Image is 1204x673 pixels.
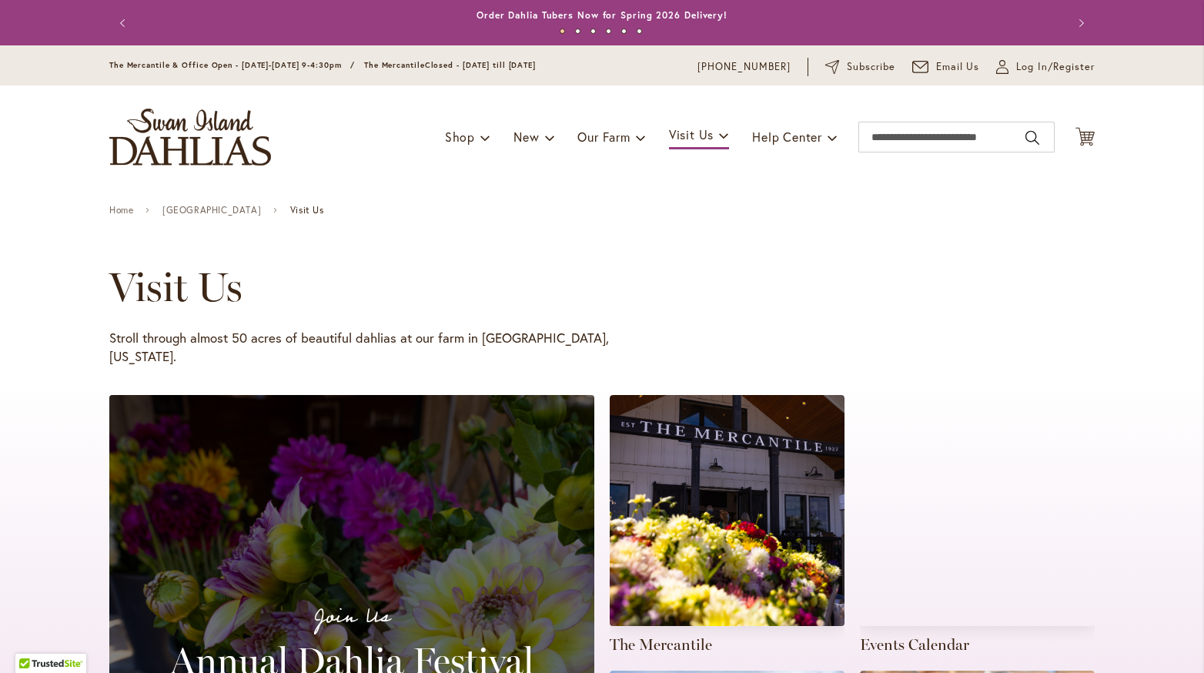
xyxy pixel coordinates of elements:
span: Our Farm [577,129,630,145]
span: Visit Us [669,126,714,142]
a: [GEOGRAPHIC_DATA] [162,205,261,216]
button: Next [1064,8,1095,39]
span: Subscribe [847,59,895,75]
a: Log In/Register [996,59,1095,75]
a: [PHONE_NUMBER] [697,59,791,75]
a: store logo [109,109,271,166]
span: New [513,129,539,145]
span: Visit Us [290,205,324,216]
a: Subscribe [825,59,895,75]
span: Help Center [752,129,822,145]
a: Home [109,205,133,216]
p: Join Us [128,601,576,633]
span: Log In/Register [1016,59,1095,75]
p: Stroll through almost 50 acres of beautiful dahlias at our farm in [GEOGRAPHIC_DATA], [US_STATE]. [109,329,610,366]
button: 1 of 6 [560,28,565,34]
button: 2 of 6 [575,28,580,34]
button: 4 of 6 [606,28,611,34]
span: Email Us [936,59,980,75]
button: Previous [109,8,140,39]
button: 3 of 6 [590,28,596,34]
a: Order Dahlia Tubers Now for Spring 2026 Delivery! [477,9,727,21]
span: The Mercantile & Office Open - [DATE]-[DATE] 9-4:30pm / The Mercantile [109,60,425,70]
button: 5 of 6 [621,28,627,34]
span: Shop [445,129,475,145]
button: 6 of 6 [637,28,642,34]
h1: Visit Us [109,264,1050,310]
a: Email Us [912,59,980,75]
span: Closed - [DATE] till [DATE] [425,60,536,70]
